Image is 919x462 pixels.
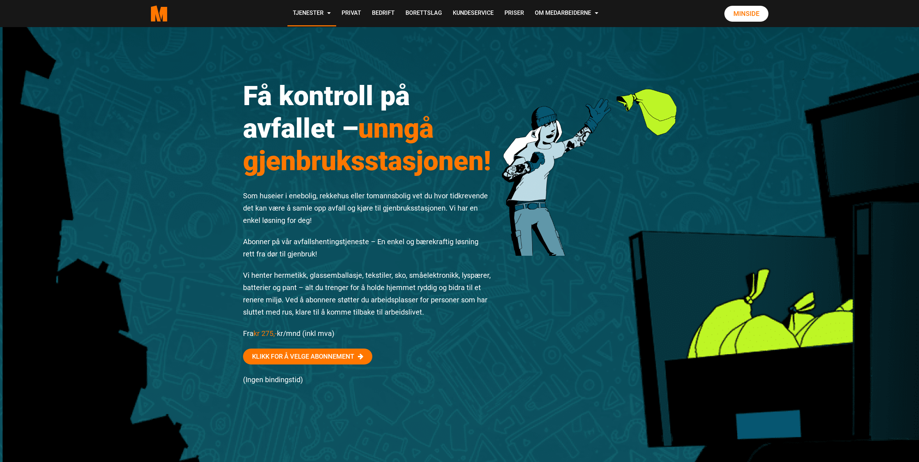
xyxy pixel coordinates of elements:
a: Bedrift [367,1,400,26]
a: Privat [336,1,367,26]
p: Fra kr/mnd (inkl mva) [243,327,491,340]
img: 201222 Rydde Karakter 3 1 [502,63,676,256]
a: Borettslag [400,1,447,26]
a: Priser [499,1,529,26]
a: Klikk for å velge abonnement [243,349,372,364]
span: unngå gjenbruksstasjonen! [243,112,491,177]
span: kr 275,- [253,329,277,338]
h1: Få kontroll på avfallet – [243,79,491,177]
a: Kundeservice [447,1,499,26]
p: Abonner på vår avfallshentingstjeneste – En enkel og bærekraftig løsning rett fra dør til gjenbruk! [243,236,491,260]
p: Vi henter hermetikk, glassemballasje, tekstiler, sko, småelektronikk, lyspærer, batterier og pant... [243,269,491,318]
a: Tjenester [287,1,336,26]
a: Minside [724,6,768,22]
p: Som huseier i enebolig, rekkehus eller tomannsbolig vet du hvor tidkrevende det kan være å samle ... [243,190,491,226]
a: Om Medarbeiderne [529,1,604,26]
p: (Ingen bindingstid) [243,374,491,386]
